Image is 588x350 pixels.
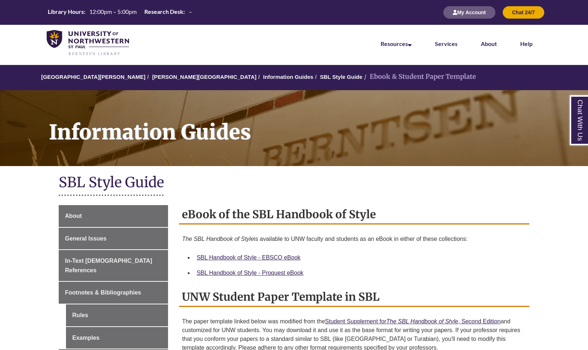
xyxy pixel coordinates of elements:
em: The SBL Handbook of Style [182,236,254,242]
a: Services [435,40,457,47]
a: General Issues [59,228,168,250]
a: Resources [381,40,412,47]
a: SBL Handbook of Style - EBSCO eBook [196,254,300,261]
button: My Account [443,6,495,19]
h1: Information Guides [41,90,588,157]
a: Student Supplement forThe SBL Handbook of Style, Second Edition [325,318,501,324]
h2: UNW Student Paper Template in SBL [179,288,529,307]
p: is available to UNW faculty and students as an eBook in either of these collections: [182,232,526,246]
a: SBL Handbook of Style - Proquest eBook [196,270,303,276]
table: Hours Today [45,8,195,17]
a: Footnotes & Bibliographies [59,282,168,304]
a: [GEOGRAPHIC_DATA][PERSON_NAME] [41,74,145,80]
a: Hours Today [45,8,195,18]
a: Rules [66,304,168,326]
a: Examples [66,327,168,349]
span: – [189,8,192,15]
a: Help [520,40,533,47]
span: About [65,213,82,219]
span: General Issues [65,235,106,242]
span: Footnotes & Bibliographies [65,289,141,296]
th: Library Hours: [45,8,86,16]
li: Ebook & Student Paper Template [362,72,476,82]
h1: SBL Style Guide [59,173,529,193]
a: My Account [443,9,495,15]
th: Research Desk: [141,8,186,16]
h2: eBook of the SBL Handbook of Style [179,205,529,224]
a: In-Text [DEMOGRAPHIC_DATA] References [59,250,168,281]
a: [PERSON_NAME][GEOGRAPHIC_DATA] [152,74,256,80]
span: In-Text [DEMOGRAPHIC_DATA] References [65,258,152,273]
button: Chat 24/7 [503,6,544,19]
a: About [59,205,168,227]
a: Chat 24/7 [503,9,544,15]
em: The SBL Handbook of Style [386,318,458,324]
img: UNWSP Library Logo [47,30,129,56]
a: About [481,40,497,47]
span: 12:00pm – 5:00pm [89,8,137,15]
a: SBL Style Guide [320,74,362,80]
a: Information Guides [263,74,314,80]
